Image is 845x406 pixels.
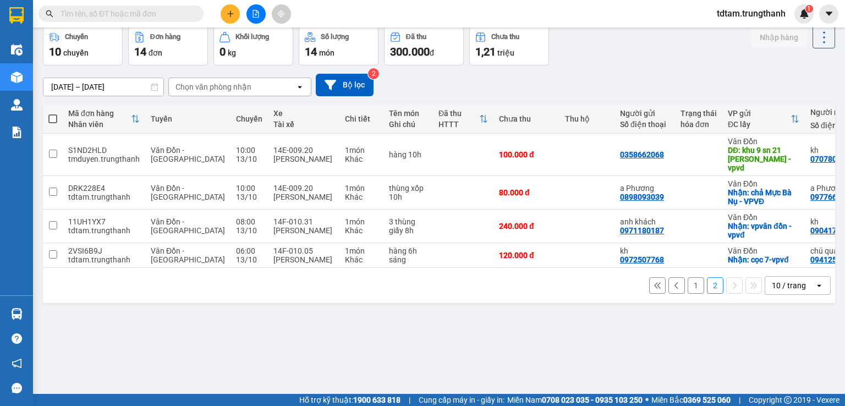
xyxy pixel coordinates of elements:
div: [PERSON_NAME] [273,193,334,201]
div: Khác [345,226,378,235]
span: triệu [497,48,514,57]
button: Chưa thu1,21 triệu [469,26,549,65]
div: tdtam.trungthanh [68,226,140,235]
strong: 0369 525 060 [683,396,731,404]
div: thùng xốp 10h [389,184,427,201]
div: Nhân viên [68,120,131,129]
div: Thu hộ [565,114,609,123]
div: Chuyến [65,33,88,41]
div: VP gửi [728,109,791,118]
div: anh khách [620,217,670,226]
div: Người gửi [620,109,670,118]
div: Số lượng [321,33,349,41]
span: tdtam.trungthanh [708,7,794,20]
span: question-circle [12,333,22,344]
div: Tên món [389,109,427,118]
img: logo-vxr [9,7,24,24]
span: | [739,394,740,406]
strong: 1900 633 818 [353,396,400,404]
img: icon-new-feature [799,9,809,19]
button: Đơn hàng14đơn [128,26,208,65]
div: Khác [345,155,378,163]
span: 10 [49,45,61,58]
div: 14E-009.20 [273,146,334,155]
div: Vân Đồn [728,213,799,222]
div: 13/10 [236,255,262,264]
div: 13/10 [236,155,262,163]
div: 0971180187 [620,226,664,235]
span: ⚪️ [645,398,649,402]
button: aim [272,4,291,24]
div: 13/10 [236,226,262,235]
div: hàng 6h sáng [389,246,427,264]
svg: open [295,83,304,91]
div: Ghi chú [389,120,427,129]
div: DRK228E4 [68,184,140,193]
div: Nhận: cọc 7-vpvđ [728,255,799,264]
button: Nhập hàng [751,28,807,47]
div: Vân Đồn [728,179,799,188]
span: kg [228,48,236,57]
span: 1 [807,5,811,13]
div: Khối lượng [235,33,269,41]
div: S1ND2HLD [68,146,140,155]
div: 06:00 [236,246,262,255]
span: 1,21 [475,45,496,58]
span: Miền Bắc [651,394,731,406]
div: 10 / trang [772,280,806,291]
div: Vân Đồn [728,137,799,146]
div: 10:00 [236,146,262,155]
div: 1 món [345,217,378,226]
div: 11UH1YX7 [68,217,140,226]
div: 80.000 đ [499,188,554,197]
button: plus [221,4,240,24]
div: Trạng thái [681,109,717,118]
span: message [12,383,22,393]
div: Đơn hàng [150,33,180,41]
strong: 0708 023 035 - 0935 103 250 [542,396,643,404]
span: chuyến [63,48,89,57]
img: warehouse-icon [11,44,23,56]
span: copyright [784,396,792,404]
input: Tìm tên, số ĐT hoặc mã đơn [61,8,190,20]
div: 1 món [345,184,378,193]
div: 10:00 [236,184,262,193]
button: Khối lượng0kg [213,26,293,65]
th: Toggle SortBy [63,105,145,134]
span: 14 [305,45,317,58]
div: [PERSON_NAME] [273,255,334,264]
button: 1 [688,277,704,294]
button: Số lượng14món [299,26,378,65]
div: 0358662068 [620,150,664,159]
sup: 2 [368,68,379,79]
div: 0898093039 [620,193,664,201]
div: Chưa thu [499,114,554,123]
div: 120.000 đ [499,251,554,260]
div: a Phương [620,184,670,193]
div: Tuyến [151,114,225,123]
span: Vân Đồn - [GEOGRAPHIC_DATA] [151,217,225,235]
div: 14F-010.05 [273,246,334,255]
span: đơn [149,48,162,57]
div: 14E-009.20 [273,184,334,193]
div: 0972507768 [620,255,664,264]
img: solution-icon [11,127,23,138]
span: đ [430,48,434,57]
img: warehouse-icon [11,99,23,111]
span: notification [12,358,22,369]
div: [PERSON_NAME] [273,155,334,163]
div: 08:00 [236,217,262,226]
div: Mã đơn hàng [68,109,131,118]
div: DĐ: khu 9 sn 21 lý anh tông - vpvd [728,146,799,172]
span: | [409,394,410,406]
th: Toggle SortBy [433,105,493,134]
div: 3 thùng giấy 8h [389,217,427,235]
div: Khác [345,255,378,264]
img: warehouse-icon [11,72,23,83]
span: Miền Nam [507,394,643,406]
span: Vân Đồn - [GEOGRAPHIC_DATA] [151,146,225,163]
div: tmduyen.trungthanh [68,155,140,163]
div: hóa đơn [681,120,717,129]
div: ĐC lấy [728,120,791,129]
div: 13/10 [236,193,262,201]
